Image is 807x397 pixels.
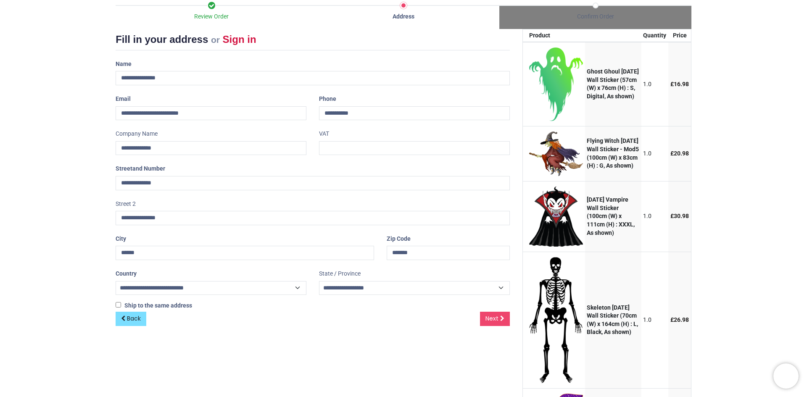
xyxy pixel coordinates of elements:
[132,165,165,172] span: and Number
[587,196,635,236] strong: [DATE] Vampire Wall Sticker (100cm (W) x 111cm (H) : XXXL, As shown)
[319,267,361,281] label: State / Province
[319,127,329,141] label: VAT
[211,35,220,45] small: or
[116,312,146,326] a: Back
[641,29,669,42] th: Quantity
[116,197,136,211] label: Street 2
[485,314,498,323] span: Next
[127,314,141,323] span: Back
[674,81,689,87] span: 16.98
[529,187,583,247] img: 8ttaAyAAAABklEQVQDAEf2hn7bjGd+AAAAAElFTkSuQmCC
[116,13,308,21] div: Review Order
[670,81,689,87] span: £
[116,34,208,45] span: Fill in your address
[643,150,666,158] div: 1.0
[116,267,137,281] label: Country
[643,316,666,324] div: 1.0
[116,57,132,71] label: Name
[529,47,583,121] img: +LEo5wAAAAZJREFUAwDk23NJZbG00QAAAABJRU5ErkJggg==
[587,137,639,169] strong: Flying Witch [DATE] Wall Sticker - Mod5 (100cm (W) x 83cm (H) : G, As shown)
[670,150,689,157] span: £
[643,80,666,89] div: 1.0
[116,162,165,176] label: Street
[529,257,583,383] img: JrDGVAAAABklEQVQDAPNCAnQ08VwuAAAAAElFTkSuQmCC
[773,363,799,389] iframe: Brevo live chat
[499,13,691,21] div: Confirm Order
[116,302,192,310] label: Ship to the same address
[670,316,689,323] span: £
[116,232,126,246] label: City
[308,13,500,21] div: Address
[674,316,689,323] span: 26.98
[116,92,131,106] label: Email
[116,127,158,141] label: Company Name
[674,213,689,219] span: 30.98
[668,29,691,42] th: Price
[523,29,585,42] th: Product
[670,213,689,219] span: £
[116,302,121,308] input: Ship to the same address
[674,150,689,157] span: 20.98
[387,232,411,246] label: Zip Code
[223,34,256,45] a: Sign in
[587,304,638,336] strong: Skeleton [DATE] Wall Sticker (70cm (W) x 164cm (H) : L, Black, As shown)
[480,312,510,326] a: Next
[643,212,666,221] div: 1.0
[587,68,639,100] strong: Ghost Ghoul [DATE] Wall Sticker (57cm (W) x 76cm (H) : S, Digital, As shown)
[319,92,336,106] label: Phone
[529,131,583,176] img: J2ZAAAABklEQVQDACEofTrEL2pkAAAAAElFTkSuQmCC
